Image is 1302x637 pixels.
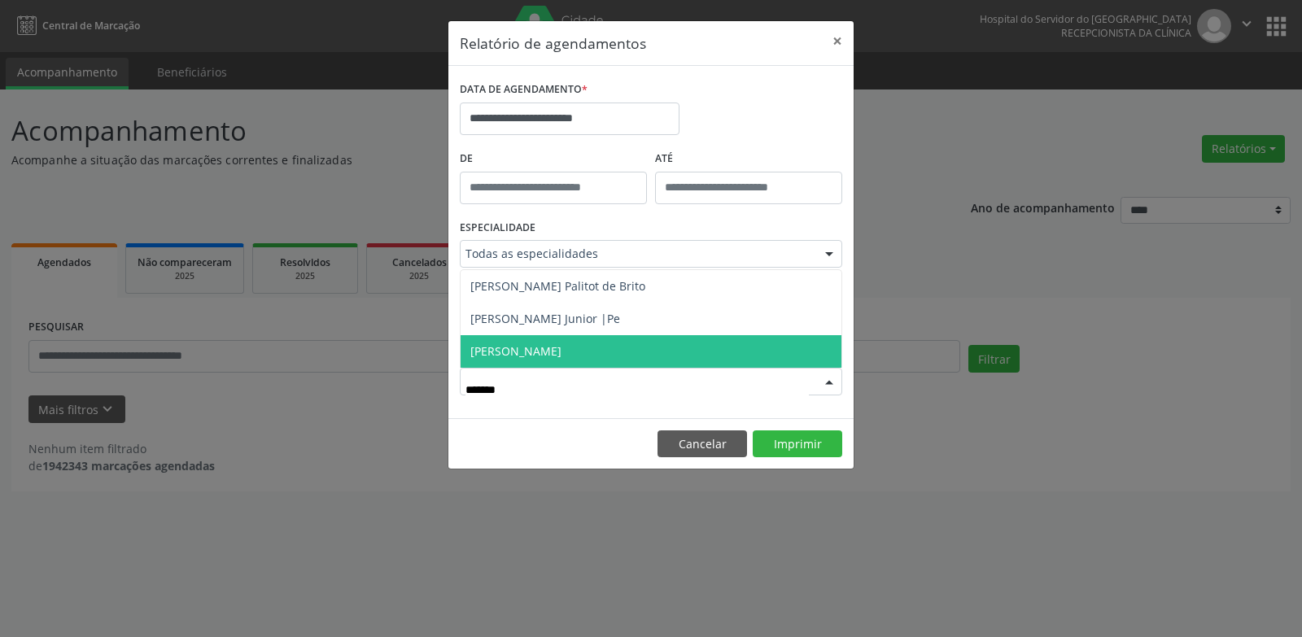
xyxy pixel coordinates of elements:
label: ATÉ [655,146,842,172]
span: [PERSON_NAME] Junior |Pe [470,311,620,326]
button: Close [821,21,854,61]
button: Cancelar [658,430,747,458]
h5: Relatório de agendamentos [460,33,646,54]
span: [PERSON_NAME] Palitot de Brito [470,278,645,294]
label: De [460,146,647,172]
span: Todas as especialidades [465,246,809,262]
label: DATA DE AGENDAMENTO [460,77,588,103]
span: [PERSON_NAME] [470,343,561,359]
label: ESPECIALIDADE [460,216,535,241]
button: Imprimir [753,430,842,458]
